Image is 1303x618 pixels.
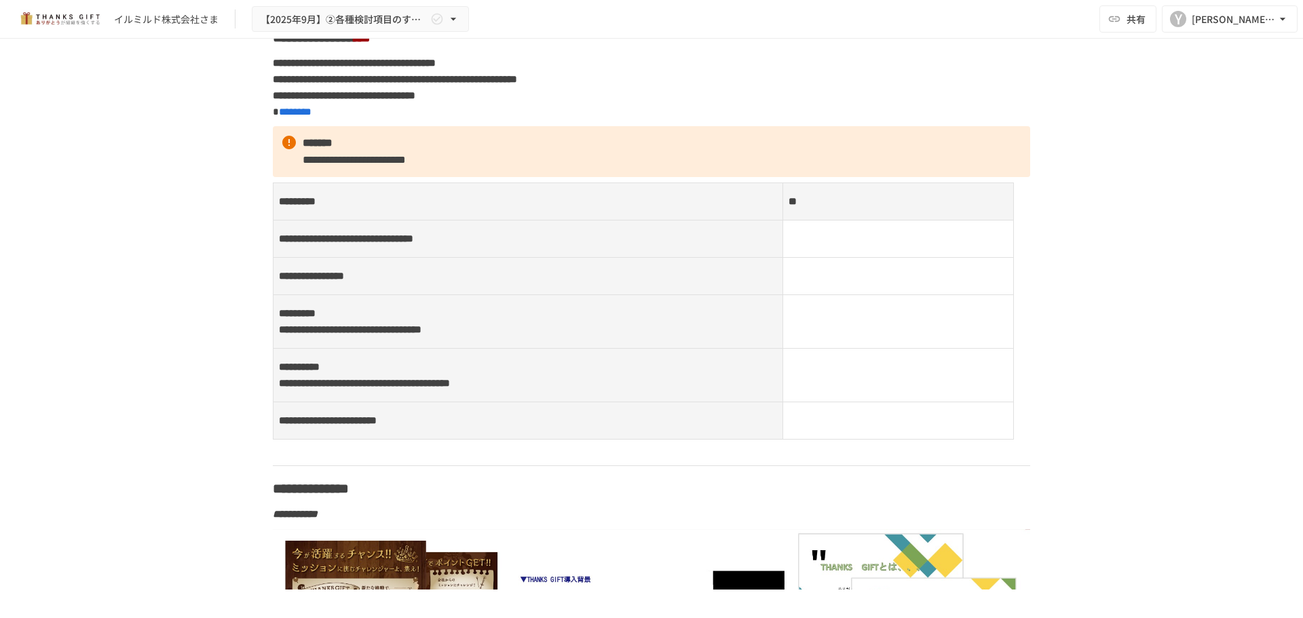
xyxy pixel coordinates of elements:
[1192,11,1276,28] div: [PERSON_NAME][EMAIL_ADDRESS][DOMAIN_NAME]
[1162,5,1298,33] button: Y[PERSON_NAME][EMAIL_ADDRESS][DOMAIN_NAME]
[16,8,103,30] img: mMP1OxWUAhQbsRWCurg7vIHe5HqDpP7qZo7fRoNLXQh
[114,12,219,26] div: イルミルド株式会社さま
[1170,11,1186,27] div: Y
[1099,5,1156,33] button: 共有
[261,11,428,28] span: 【2025年9月】②各種検討項目のすり合わせ/ THANKS GIFTキックオフMTG
[1127,12,1146,26] span: 共有
[252,6,469,33] button: 【2025年9月】②各種検討項目のすり合わせ/ THANKS GIFTキックオフMTG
